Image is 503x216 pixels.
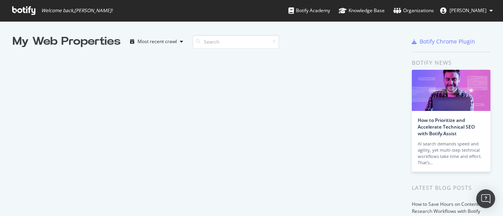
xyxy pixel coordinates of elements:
[13,34,121,49] div: My Web Properties
[450,7,486,14] span: Michael Boulter
[434,4,499,17] button: [PERSON_NAME]
[412,38,475,45] a: Botify Chrome Plugin
[420,38,475,45] div: Botify Chrome Plugin
[127,35,186,48] button: Most recent crawl
[476,189,495,208] div: Open Intercom Messenger
[412,58,490,67] div: Botify news
[339,7,385,15] div: Knowledge Base
[288,7,330,15] div: Botify Academy
[412,183,490,192] div: Latest Blog Posts
[41,7,112,14] span: Welcome back, [PERSON_NAME] !
[193,35,279,49] input: Search
[418,141,485,166] div: AI search demands speed and agility, yet multi-step technical workflows take time and effort. Tha...
[418,117,475,137] a: How to Prioritize and Accelerate Technical SEO with Botify Assist
[412,70,490,111] img: How to Prioritize and Accelerate Technical SEO with Botify Assist
[393,7,434,15] div: Organizations
[138,39,177,44] div: Most recent crawl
